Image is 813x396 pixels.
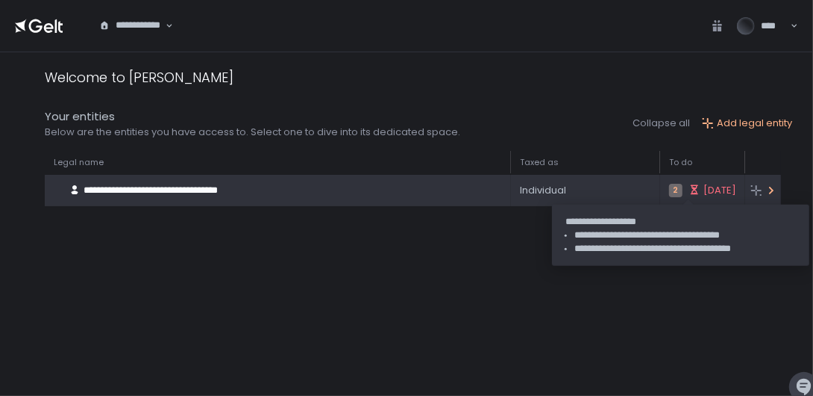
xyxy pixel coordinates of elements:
[703,184,736,197] span: [DATE]
[99,32,164,47] input: Search for option
[520,184,651,197] div: Individual
[669,157,692,168] span: To do
[54,157,104,168] span: Legal name
[632,117,690,130] button: Collapse all
[702,117,792,130] button: Add legal entity
[520,157,559,168] span: Taxed as
[45,126,460,139] div: Below are the entities you have access to. Select one to dive into its dedicated space.
[669,184,682,197] span: 2
[45,108,460,126] div: Your entities
[45,67,233,87] div: Welcome to [PERSON_NAME]
[90,10,173,41] div: Search for option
